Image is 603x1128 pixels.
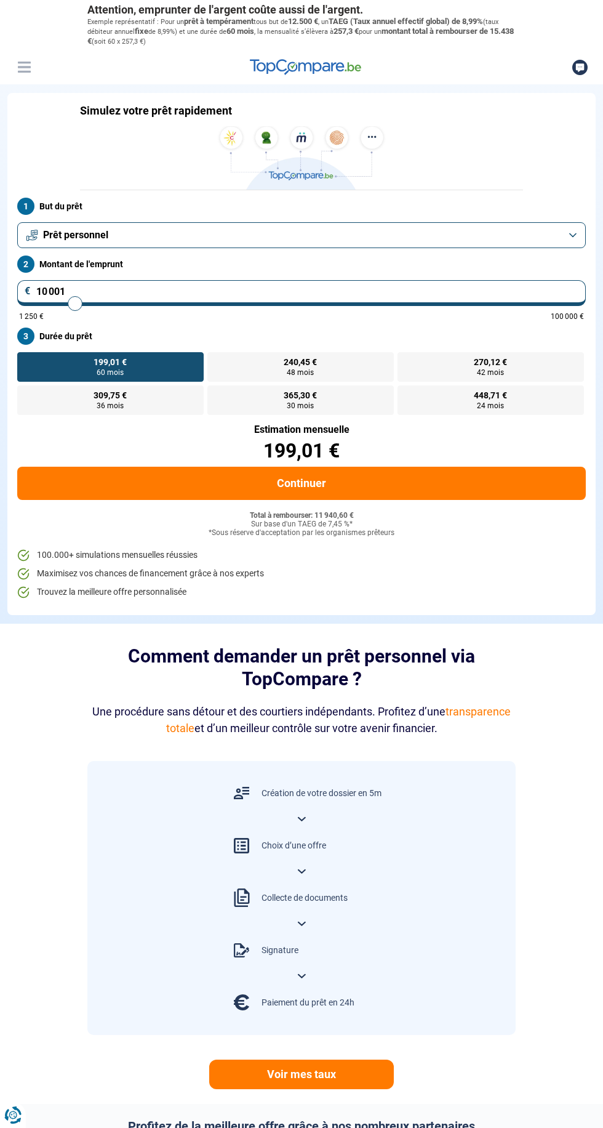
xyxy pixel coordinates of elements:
[17,586,586,598] li: Trouvez la meilleure offre personnalisée
[474,391,507,400] span: 448,71 €
[288,17,318,26] span: 12.500 €
[17,568,586,580] li: Maximisez vos chances de financement grâce à nos experts
[87,3,516,17] p: Attention, emprunter de l'argent coûte aussi de l'argent.
[25,286,31,296] span: €
[551,313,584,320] span: 100 000 €
[17,256,586,273] label: Montant de l'emprunt
[17,425,586,435] div: Estimation mensuelle
[19,313,44,320] span: 1 250 €
[87,17,516,47] p: Exemple représentatif : Pour un tous but de , un (taux débiteur annuel de 8,99%) et une durée de ...
[284,391,317,400] span: 365,30 €
[135,26,148,36] span: fixe
[166,705,511,735] span: transparence totale
[43,228,108,242] span: Prêt personnel
[94,358,127,366] span: 199,01 €
[17,441,586,461] div: 199,01 €
[87,645,516,691] h2: Comment demander un prêt personnel via TopCompare ?
[215,126,388,190] img: TopCompare.be
[284,358,317,366] span: 240,45 €
[477,369,504,376] span: 42 mois
[250,59,361,75] img: TopCompare
[209,1060,394,1089] a: Voir mes taux
[262,788,381,800] div: Création de votre dossier en 5m
[226,26,254,36] span: 60 mois
[17,222,586,248] button: Prêt personnel
[15,58,33,76] button: Menu
[474,358,507,366] span: 270,12 €
[477,402,504,409] span: 24 mois
[17,529,586,538] div: *Sous réserve d'acceptation par les organismes prêteurs
[97,402,124,409] span: 36 mois
[329,17,483,26] span: TAEG (Taux annuel effectif global) de 8,99%
[17,467,586,500] button: Continuer
[17,512,586,520] div: Total à rembourser: 11 940,60 €
[94,391,127,400] span: 309,75 €
[287,402,314,409] span: 30 mois
[17,328,586,345] label: Durée du prêt
[17,549,586,562] li: 100.000+ simulations mensuelles réussies
[287,369,314,376] span: 48 mois
[17,198,586,215] label: But du prêt
[17,520,586,529] div: Sur base d'un TAEG de 7,45 %*
[262,945,298,957] div: Signature
[262,840,326,852] div: Choix d’une offre
[184,17,254,26] span: prêt à tempérament
[262,997,354,1009] div: Paiement du prêt en 24h
[262,892,348,904] div: Collecte de documents
[97,369,124,376] span: 60 mois
[87,703,516,736] div: Une procédure sans détour et des courtiers indépendants. Profitez d’une et d’un meilleur contrôle...
[87,26,514,46] span: montant total à rembourser de 15.438 €
[333,26,359,36] span: 257,3 €
[80,104,232,118] h1: Simulez votre prêt rapidement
